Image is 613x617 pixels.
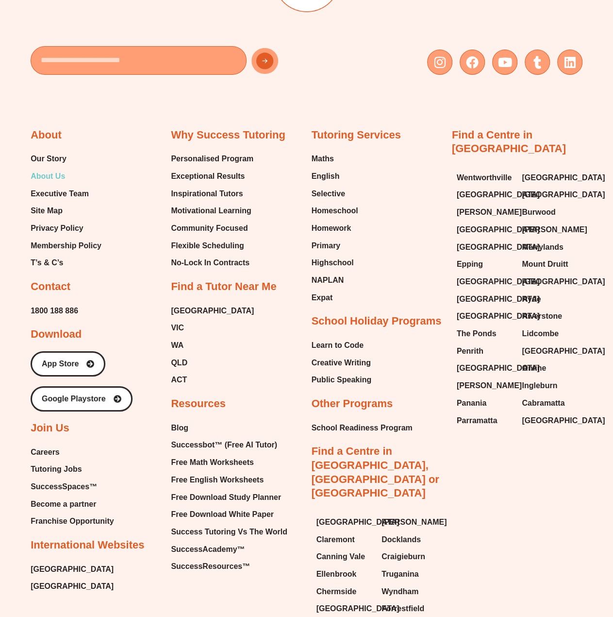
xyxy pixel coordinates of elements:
[522,171,578,185] a: [GEOGRAPHIC_DATA]
[522,274,578,289] a: [GEOGRAPHIC_DATA]
[311,152,333,166] span: Maths
[522,344,605,359] span: [GEOGRAPHIC_DATA]
[171,169,253,184] a: Exceptional Results
[451,507,613,617] iframe: Chat Widget
[171,559,287,574] a: SuccessResources™
[522,188,605,202] span: [GEOGRAPHIC_DATA]
[42,360,79,368] span: App Store
[171,280,276,294] h2: Find a Tutor Near Me
[522,361,546,376] span: Online
[457,396,513,411] a: Panania
[31,221,101,236] a: Privacy Policy
[316,584,372,599] a: Chermside
[311,256,358,270] a: Highschool
[457,361,513,376] a: [GEOGRAPHIC_DATA]
[171,438,277,452] span: Successbot™ (Free AI Tutor)
[522,309,562,324] span: Riverstone
[457,309,540,324] span: [GEOGRAPHIC_DATA]
[171,304,254,318] a: [GEOGRAPHIC_DATA]
[31,351,105,377] a: App Store
[311,291,358,305] a: Expat
[171,542,287,557] a: SuccessAcademy™
[311,291,332,305] span: Expat
[316,549,372,564] a: Canning Vale
[457,171,512,185] span: Wentworthville
[522,361,578,376] a: Online
[316,549,364,564] span: Canning Vale
[522,240,578,255] a: Merrylands
[381,567,418,582] span: Truganina
[311,338,371,353] a: Learn to Code
[457,171,513,185] a: Wentworthville
[171,221,248,236] span: Community Focused
[31,445,60,460] span: Careers
[171,455,253,470] span: Free Math Worksheets
[311,273,358,288] a: NAPLAN
[522,223,578,237] a: [PERSON_NAME]
[311,256,353,270] span: Highschool
[457,205,522,220] span: [PERSON_NAME]
[31,462,114,477] a: Tutoring Jobs
[171,152,253,166] span: Personalised Program
[31,562,114,577] a: [GEOGRAPHIC_DATA]
[316,601,372,616] a: [GEOGRAPHIC_DATA]
[171,187,243,201] span: Inspirational Tutors
[31,239,101,253] a: Membership Policy
[171,256,253,270] a: No-Lock In Contracts
[311,169,358,184] a: English
[316,567,372,582] a: Ellenbrook
[457,344,483,359] span: Penrith
[522,240,563,255] span: Merrylands
[31,187,101,201] a: Executive Team
[522,344,578,359] a: [GEOGRAPHIC_DATA]
[171,204,253,218] a: Motivational Learning
[31,538,144,552] h2: International Websites
[381,515,447,530] span: [PERSON_NAME]
[457,413,497,428] span: Parramatta
[316,584,356,599] span: Chermside
[31,169,101,184] a: About Us
[522,378,578,393] a: Ingleburn
[171,338,254,353] a: WA
[311,187,358,201] a: Selective
[171,221,253,236] a: Community Focused
[171,128,285,142] h2: Why Success Tutoring
[31,256,63,270] span: T’s & C’s
[31,579,114,594] span: [GEOGRAPHIC_DATA]
[171,490,287,505] a: Free Download Study Planner
[311,445,439,499] a: Find a Centre in [GEOGRAPHIC_DATA], [GEOGRAPHIC_DATA] or [GEOGRAPHIC_DATA]
[31,187,89,201] span: Executive Team
[31,204,101,218] a: Site Map
[31,480,114,494] a: SuccessSpaces™
[171,239,253,253] a: Flexible Scheduling
[171,525,287,539] a: Success Tutoring Vs The World
[171,356,254,370] a: QLD
[31,152,101,166] a: Our Story
[31,480,97,494] span: SuccessSpaces™
[31,462,82,477] span: Tutoring Jobs
[311,338,364,353] span: Learn to Code
[171,373,254,387] a: ACT
[522,205,555,220] span: Burwood
[522,396,564,411] span: Cabramatta
[31,256,101,270] a: T’s & C’s
[171,204,251,218] span: Motivational Learning
[381,549,425,564] span: Craigieburn
[31,514,114,529] a: Franchise Opportunity
[316,515,399,530] span: [GEOGRAPHIC_DATA]
[31,327,82,342] h2: Download
[316,532,354,547] span: Claremont
[171,559,250,574] span: SuccessResources™
[42,395,106,403] span: Google Playstore
[457,292,540,307] span: [GEOGRAPHIC_DATA]
[311,152,358,166] a: Maths
[311,356,371,370] a: Creative Writing
[171,421,287,435] a: Blog
[457,223,540,237] span: [GEOGRAPHIC_DATA]
[381,601,437,616] a: Forrestfield
[311,273,344,288] span: NAPLAN
[31,497,96,512] span: Become a partner
[31,221,83,236] span: Privacy Policy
